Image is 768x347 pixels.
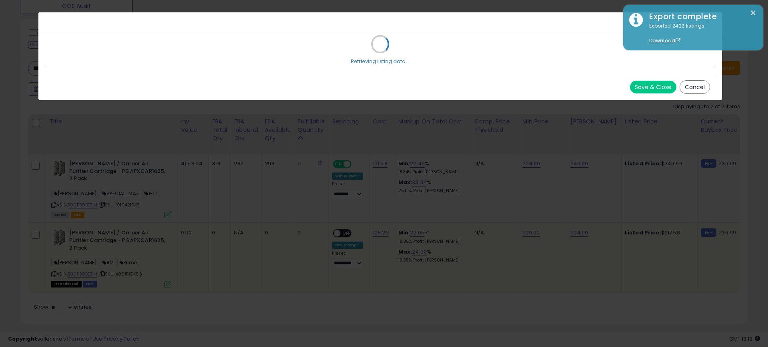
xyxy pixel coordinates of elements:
div: Exported 2422 listings. [643,22,757,45]
button: Save & Close [630,81,676,93]
button: Cancel [680,80,710,94]
button: × [750,8,756,18]
div: Export complete [643,11,757,22]
div: Retrieving listing data... [351,58,409,65]
a: Download [649,37,680,44]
